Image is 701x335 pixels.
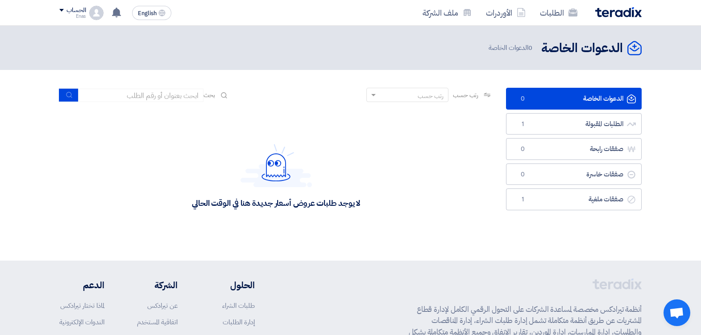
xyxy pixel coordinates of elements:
a: إدارة الطلبات [223,317,255,327]
button: English [132,6,171,20]
input: ابحث بعنوان أو رقم الطلب [79,89,203,102]
span: 0 [517,145,528,154]
span: 0 [517,170,528,179]
a: Open chat [664,299,690,326]
li: الدعم [59,278,104,292]
div: Enas [59,14,86,19]
img: Hello [241,144,312,187]
a: صفقات رابحة0 [506,138,642,160]
a: الدعوات الخاصة0 [506,88,642,110]
a: طلبات الشراء [222,301,255,310]
h2: الدعوات الخاصة [541,40,623,57]
a: الندوات الإلكترونية [59,317,104,327]
a: الطلبات المقبولة1 [506,113,642,135]
div: رتب حسب [418,91,444,101]
span: 1 [517,195,528,204]
a: صفقات ملغية1 [506,188,642,210]
div: الحساب [66,7,86,14]
div: لا يوجد طلبات عروض أسعار جديدة هنا في الوقت الحالي [192,198,360,208]
span: 0 [528,43,532,53]
span: رتب حسب [453,90,478,100]
span: 0 [517,94,528,103]
span: بحث [203,90,215,100]
a: الطلبات [533,2,585,23]
a: الأوردرات [479,2,533,23]
a: صفقات خاسرة0 [506,163,642,185]
a: اتفاقية المستخدم [137,317,178,327]
a: ملف الشركة [415,2,479,23]
span: 1 [517,120,528,129]
li: الحلول [204,278,255,292]
a: عن تيرادكس [147,301,178,310]
li: الشركة [131,278,178,292]
span: الدعوات الخاصة [489,43,534,53]
span: English [138,10,157,16]
a: لماذا تختار تيرادكس [60,301,104,310]
img: Teradix logo [595,7,642,17]
img: profile_test.png [89,6,104,20]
